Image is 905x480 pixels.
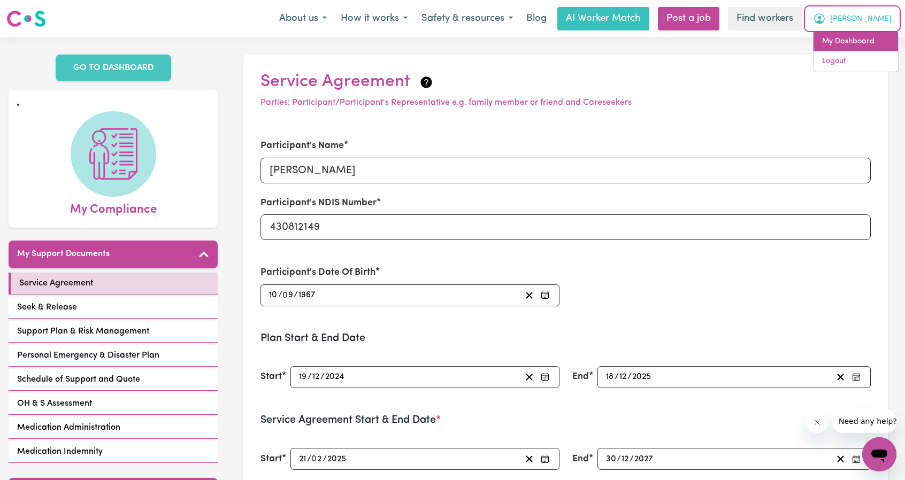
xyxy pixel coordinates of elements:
a: GO TO DASHBOARD [56,55,171,81]
span: / [615,372,619,382]
span: 0 [282,291,288,299]
span: / [307,454,311,464]
button: How it works [334,7,415,30]
h5: My Support Documents [17,249,110,259]
h3: Service Agreement Start & End Date [260,414,871,427]
span: Need any help? [6,7,65,16]
input: -- [605,452,617,466]
label: End [572,452,589,466]
button: Safety & resources [415,7,520,30]
h2: Service Agreement [260,72,871,92]
input: -- [619,370,627,384]
input: -- [283,288,294,303]
a: Find workers [728,7,802,30]
span: / [630,454,634,464]
span: Support Plan & Risk Management [17,325,149,338]
label: Participant's NDIS Number [260,196,377,210]
a: My Dashboard [814,32,898,52]
input: ---- [634,452,654,466]
a: OH & S Assessment [9,393,218,415]
a: Blog [520,7,553,30]
a: My Compliance [17,111,209,219]
span: Personal Emergency & Disaster Plan [17,349,159,362]
span: [PERSON_NAME] [830,13,892,25]
h3: Plan Start & End Date [260,332,871,345]
input: -- [298,452,307,466]
button: My Support Documents [9,241,218,268]
input: -- [605,370,615,384]
input: ---- [325,370,346,384]
input: -- [298,370,308,384]
span: Medication Indemnity [17,445,103,458]
a: AI Worker Match [557,7,649,30]
input: -- [312,370,320,384]
label: Start [260,370,282,384]
a: Medication Administration [9,417,218,439]
img: Careseekers logo [6,9,46,28]
span: 0 [311,455,317,463]
span: OH & S Assessment [17,397,92,410]
span: Seek & Release [17,301,77,314]
button: About us [272,7,334,30]
span: Service Agreement [19,277,93,290]
a: Careseekers logo [6,6,46,31]
input: ---- [298,288,316,303]
iframe: Close message [807,412,828,433]
input: -- [312,452,323,466]
span: / [627,372,632,382]
label: Start [260,452,282,466]
span: Schedule of Support and Quote [17,373,140,386]
span: Medication Administration [17,421,120,434]
span: / [308,372,312,382]
a: Personal Emergency & Disaster Plan [9,345,218,367]
input: -- [269,288,278,303]
a: Schedule of Support and Quote [9,369,218,391]
iframe: Button to launch messaging window [862,437,896,471]
a: Support Plan & Risk Management [9,321,218,343]
label: Participant's Name [260,139,344,153]
a: Service Agreement [9,273,218,295]
label: Participant's Date Of Birth [260,266,375,280]
input: ---- [327,452,347,466]
label: End [572,370,589,384]
span: / [323,454,327,464]
span: / [294,290,298,300]
span: My Compliance [70,197,157,219]
a: Medication Indemnity [9,441,218,463]
a: Seek & Release [9,297,218,319]
div: My Account [813,31,899,72]
span: / [278,290,282,300]
p: Parties: Participant/Participant's Representative e.g. family member or friend and Careseekers [260,96,871,109]
a: Logout [814,51,898,72]
button: My Account [806,7,899,30]
span: / [617,454,621,464]
iframe: Message from company [832,409,896,433]
a: Post a job [658,7,719,30]
input: -- [621,452,630,466]
input: ---- [632,370,652,384]
span: / [320,372,325,382]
